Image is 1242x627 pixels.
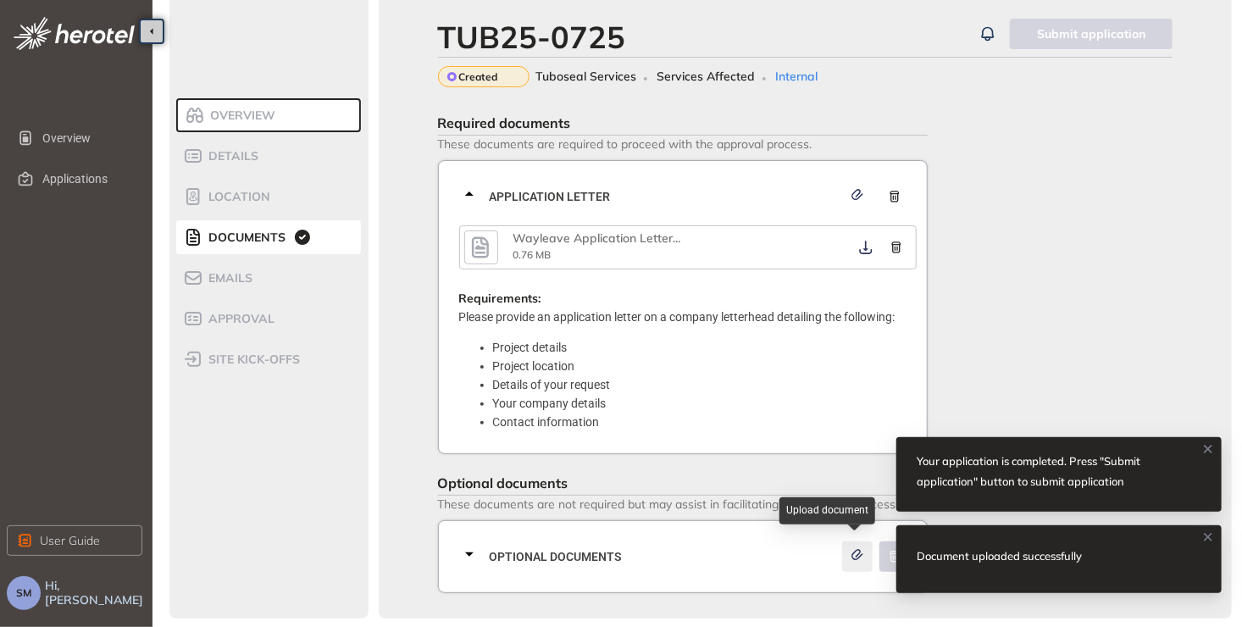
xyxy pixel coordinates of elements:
[7,525,142,556] button: User Guide
[203,149,258,164] span: Details
[7,576,41,610] button: SM
[14,17,135,50] img: logo
[459,171,917,222] div: Application letter
[42,121,129,155] span: Overview
[493,357,917,375] li: Project location
[45,579,146,608] span: Hi, [PERSON_NAME]
[42,162,129,196] span: Applications
[493,413,917,431] li: Contact information
[493,338,917,357] li: Project details
[459,291,541,306] span: Requirements:
[779,497,875,524] div: Upload document
[536,69,637,84] span: Tuboseal Services
[776,69,818,84] span: Internal
[459,308,917,326] p: Please provide an application letter on a company letterhead detailing the following:
[16,587,31,599] span: SM
[917,451,1201,491] div: Your application is completed. Press "Submit application" button to submit application
[205,108,275,123] span: Overview
[438,114,571,131] span: Required documents
[493,394,917,413] li: Your company details
[917,546,1102,566] div: Document uploaded successfully
[203,312,274,326] span: Approval
[203,230,286,245] span: Documents
[438,496,928,512] span: These documents are not required but may assist in facilitating the approval process.
[674,230,681,246] span: ...
[459,71,498,83] span: Created
[493,375,917,394] li: Details of your request
[40,531,100,550] span: User Guide
[438,19,626,55] div: TUB25-0725
[203,271,252,286] span: Emails
[459,531,917,582] div: Optional documents
[490,547,842,566] span: Optional documents
[513,230,674,246] span: Wayleave Application Letter
[490,187,842,206] span: Application letter
[513,231,683,246] div: Wayleave Application Letter 104Q R4-33 Tygerdal.pdf
[203,190,270,204] span: Location
[438,136,928,152] span: These documents are required to proceed with the approval process.
[438,474,568,491] span: Optional documents
[657,69,756,84] span: Services Affected
[203,352,300,367] span: site kick-offs
[513,248,552,261] span: 0.76 MB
